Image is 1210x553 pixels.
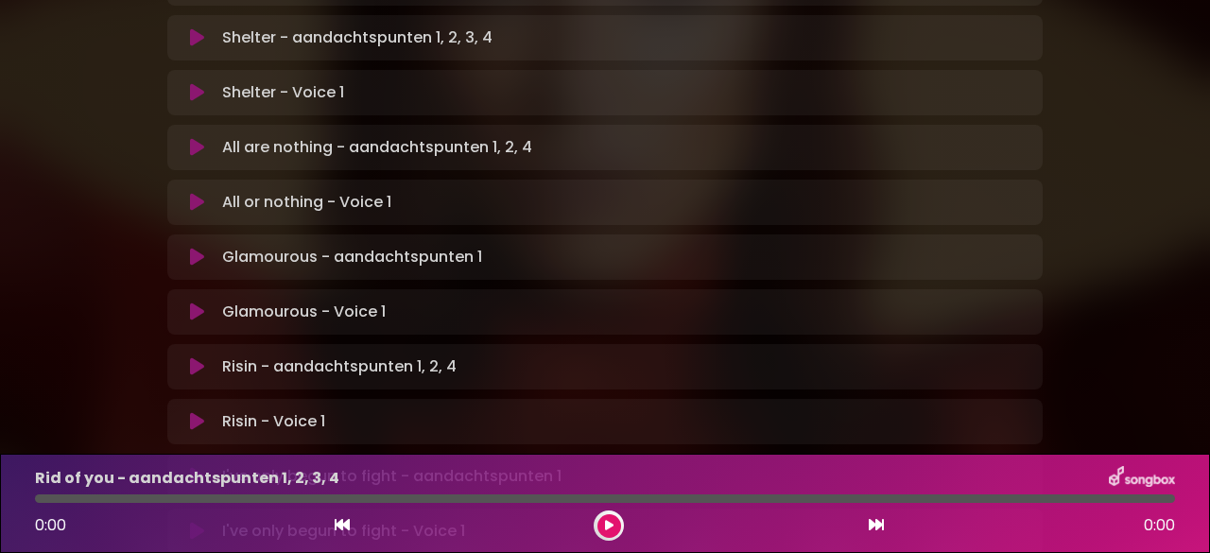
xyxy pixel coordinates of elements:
p: Glamourous - Voice 1 [222,301,386,323]
p: Risin - Voice 1 [222,410,325,433]
span: 0:00 [35,514,66,536]
p: Rid of you - aandachtspunten 1, 2, 3, 4 [35,467,339,490]
p: Shelter - aandachtspunten 1, 2, 3, 4 [222,26,493,49]
p: Glamourous - aandachtspunten 1 [222,246,482,268]
img: songbox-logo-white.png [1109,466,1175,491]
p: Shelter - Voice 1 [222,81,344,104]
p: All are nothing - aandachtspunten 1, 2, 4 [222,136,532,159]
p: All or nothing - Voice 1 [222,191,391,214]
p: Risin - aandachtspunten 1, 2, 4 [222,355,457,378]
span: 0:00 [1144,514,1175,537]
